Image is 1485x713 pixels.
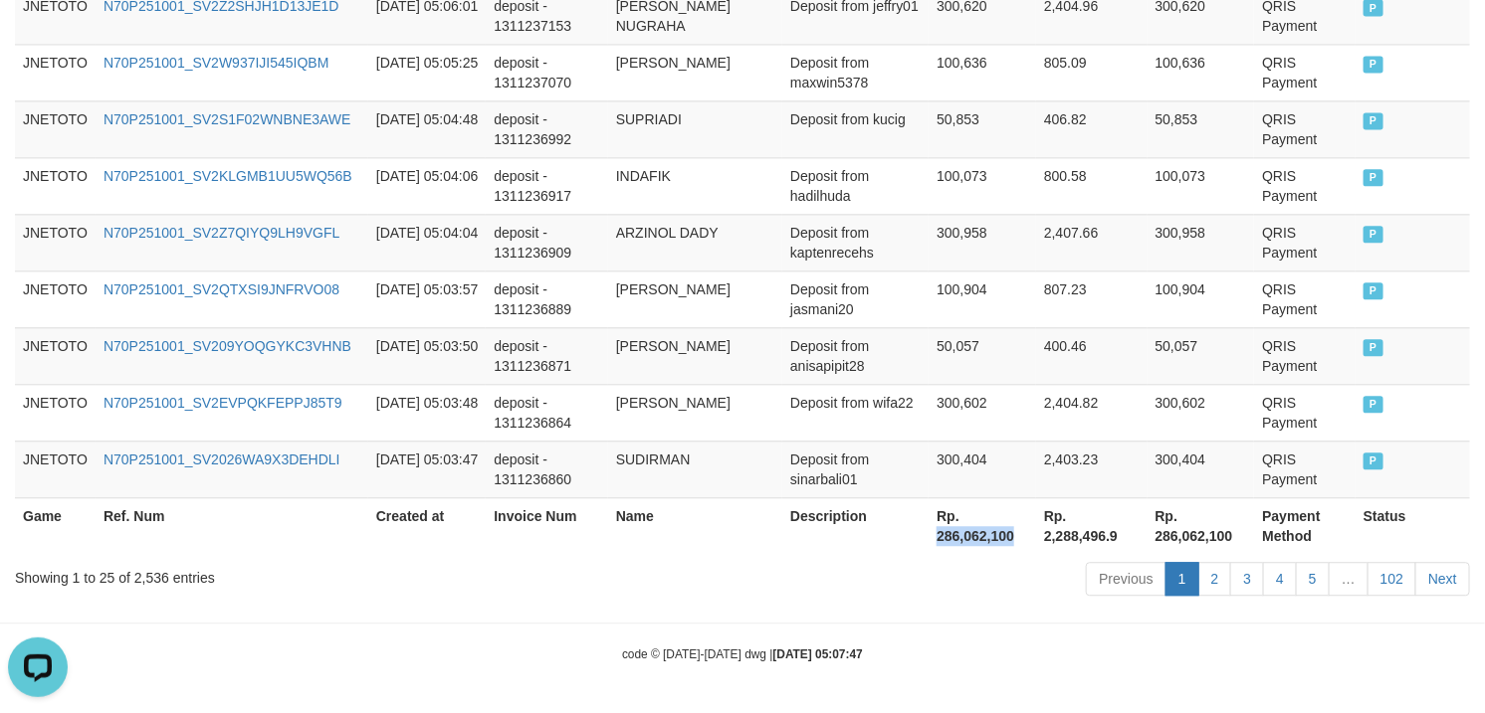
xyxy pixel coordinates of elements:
td: Deposit from jasmani20 [782,270,929,327]
td: JNETOTO [15,44,96,100]
td: 100,073 [1148,157,1255,214]
small: code © [DATE]-[DATE] dwg | [622,647,863,661]
td: 300,602 [1148,384,1255,441]
td: deposit - 1311236860 [486,441,607,497]
td: [PERSON_NAME] [608,327,782,384]
td: Deposit from wifa22 [782,384,929,441]
td: 50,057 [929,327,1036,384]
th: Created at [368,497,487,554]
td: QRIS Payment [1254,441,1356,497]
td: QRIS Payment [1254,270,1356,327]
td: QRIS Payment [1254,327,1356,384]
td: JNETOTO [15,327,96,384]
a: 3 [1230,562,1264,596]
span: PAID [1364,282,1383,299]
strong: [DATE] 05:07:47 [773,647,863,661]
td: 2,403.23 [1036,441,1148,497]
td: Deposit from kaptenrecehs [782,214,929,270]
td: deposit - 1311236871 [486,327,607,384]
a: N70P251001_SV2KLGMB1UU5WQ56B [104,168,352,184]
td: [PERSON_NAME] [608,44,782,100]
a: Next [1415,562,1470,596]
td: QRIS Payment [1254,384,1356,441]
td: 50,057 [1148,327,1255,384]
td: ARZINOL DADY [608,214,782,270]
a: N70P251001_SV2QTXSI9JNFRVO08 [104,281,339,297]
a: 1 [1166,562,1199,596]
td: SUPRIADI [608,100,782,157]
td: 807.23 [1036,270,1148,327]
th: Name [608,497,782,554]
td: Deposit from anisapipit28 [782,327,929,384]
td: 2,404.82 [1036,384,1148,441]
td: [PERSON_NAME] [608,270,782,327]
th: Rp. 286,062,100 [1148,497,1255,554]
td: [DATE] 05:03:47 [368,441,487,497]
th: Description [782,497,929,554]
td: 300,958 [929,214,1036,270]
td: 300,404 [1148,441,1255,497]
span: PAID [1364,169,1383,186]
td: 300,404 [929,441,1036,497]
a: 2 [1198,562,1232,596]
a: N70P251001_SV2EVPQKFEPPJ85T9 [104,395,342,411]
td: [DATE] 05:04:04 [368,214,487,270]
td: Deposit from kucig [782,100,929,157]
td: 805.09 [1036,44,1148,100]
td: 400.46 [1036,327,1148,384]
td: 100,636 [1148,44,1255,100]
th: Rp. 286,062,100 [929,497,1036,554]
span: PAID [1364,452,1383,469]
th: Payment Method [1254,497,1356,554]
td: INDAFIK [608,157,782,214]
td: deposit - 1311236909 [486,214,607,270]
a: 4 [1263,562,1297,596]
td: [DATE] 05:03:50 [368,327,487,384]
span: PAID [1364,396,1383,413]
button: Open LiveChat chat widget [8,8,68,68]
span: PAID [1364,112,1383,129]
td: SUDIRMAN [608,441,782,497]
td: Deposit from maxwin5378 [782,44,929,100]
td: [PERSON_NAME] [608,384,782,441]
td: 2,407.66 [1036,214,1148,270]
span: PAID [1364,226,1383,243]
td: 300,602 [929,384,1036,441]
td: 800.58 [1036,157,1148,214]
span: PAID [1364,339,1383,356]
td: [DATE] 05:04:48 [368,100,487,157]
th: Ref. Num [96,497,368,554]
td: QRIS Payment [1254,157,1356,214]
a: 102 [1368,562,1416,596]
td: 50,853 [929,100,1036,157]
td: 406.82 [1036,100,1148,157]
td: QRIS Payment [1254,214,1356,270]
td: [DATE] 05:05:25 [368,44,487,100]
td: [DATE] 05:04:06 [368,157,487,214]
td: JNETOTO [15,441,96,497]
th: Game [15,497,96,554]
td: QRIS Payment [1254,44,1356,100]
td: JNETOTO [15,214,96,270]
td: 100,904 [1148,270,1255,327]
td: JNETOTO [15,157,96,214]
a: … [1329,562,1369,596]
td: 100,904 [929,270,1036,327]
th: Status [1356,497,1470,554]
a: N70P251001_SV2026WA9X3DEHDLI [104,451,340,467]
td: Deposit from sinarbali01 [782,441,929,497]
a: N70P251001_SV209YOQGYKC3VHNB [104,338,351,354]
th: Invoice Num [486,497,607,554]
td: deposit - 1311237070 [486,44,607,100]
td: deposit - 1311236992 [486,100,607,157]
td: deposit - 1311236864 [486,384,607,441]
td: 300,958 [1148,214,1255,270]
td: JNETOTO [15,384,96,441]
td: 100,073 [929,157,1036,214]
td: deposit - 1311236889 [486,270,607,327]
td: deposit - 1311236917 [486,157,607,214]
th: Rp. 2,288,496.9 [1036,497,1148,554]
td: 100,636 [929,44,1036,100]
td: Deposit from hadilhuda [782,157,929,214]
td: JNETOTO [15,100,96,157]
